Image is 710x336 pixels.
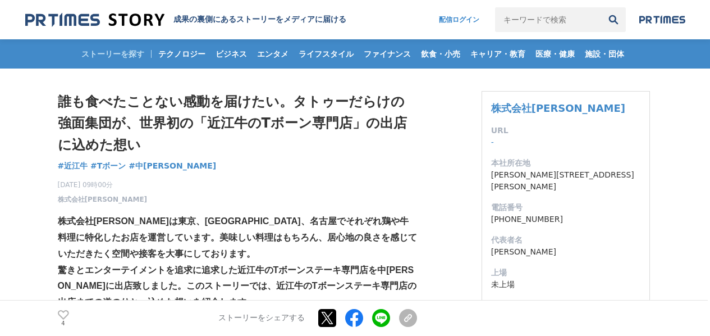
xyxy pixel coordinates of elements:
a: 施設・団体 [580,39,629,69]
span: ビジネス [211,49,251,59]
dd: [PERSON_NAME][STREET_ADDRESS][PERSON_NAME] [491,169,640,193]
span: 飲食・小売 [416,49,465,59]
a: テクノロジー [154,39,210,69]
span: 医療・健康 [531,49,579,59]
strong: 株式会社[PERSON_NAME]は東京、[GEOGRAPHIC_DATA]、名古屋でそれぞれ鶏や牛料理に特化したお店を運営しています。美味しい料理はもちろん、居心地の良さを感じていただきたく空... [58,216,417,258]
span: エンタメ [253,49,293,59]
dd: - [491,137,640,148]
a: 医療・健康 [531,39,579,69]
a: エンタメ [253,39,293,69]
p: ストーリーをシェアする [218,314,305,324]
a: #Tボーン [90,160,126,172]
strong: 驚きとエンターテイメントを追求に追求した近江牛のTボーンステーキ専門店を中[PERSON_NAME]に出店致しました。このストーリーでは、近江牛のTボーンステーキ専門店の出店までの道のりと、込め... [58,265,416,307]
span: ファイナンス [359,49,415,59]
h1: 誰も食べたことない感動を届けたい。タトゥーだらけの強面集団が、世界初の「近江牛のTボーン専門店」の出店に込めた想い [58,91,417,156]
dt: 資本金 [491,299,640,311]
span: ライフスタイル [294,49,358,59]
p: 4 [58,321,69,326]
dd: 未上場 [491,279,640,290]
span: テクノロジー [154,49,210,59]
dt: 電話番号 [491,202,640,214]
img: prtimes [639,15,685,24]
span: 施設・団体 [580,49,629,59]
a: 株式会社[PERSON_NAME] [58,194,148,205]
a: 飲食・小売 [416,39,465,69]
a: キャリア・教育 [466,39,530,69]
dt: URL [491,125,640,137]
span: キャリア・教育 [466,49,530,59]
span: #Tボーン [90,161,126,171]
a: 成果の裏側にあるストーリーをメディアに届ける 成果の裏側にあるストーリーをメディアに届ける [25,12,346,28]
span: #中[PERSON_NAME] [129,161,216,171]
a: #近江牛 [58,160,88,172]
dd: [PHONE_NUMBER] [491,214,640,225]
a: ライフスタイル [294,39,358,69]
a: 配信ログイン [428,7,491,32]
a: ビジネス [211,39,251,69]
a: 株式会社[PERSON_NAME] [491,102,625,114]
span: [DATE] 09時00分 [58,180,148,190]
a: #中[PERSON_NAME] [129,160,216,172]
input: キーワードで検索 [495,7,601,32]
a: ファイナンス [359,39,415,69]
span: #近江牛 [58,161,88,171]
dt: 本社所在地 [491,157,640,169]
img: 成果の裏側にあるストーリーをメディアに届ける [25,12,164,28]
dt: 代表者名 [491,234,640,246]
dd: [PERSON_NAME] [491,246,640,258]
dt: 上場 [491,267,640,279]
button: 検索 [601,7,626,32]
h2: 成果の裏側にあるストーリーをメディアに届ける [173,15,346,25]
